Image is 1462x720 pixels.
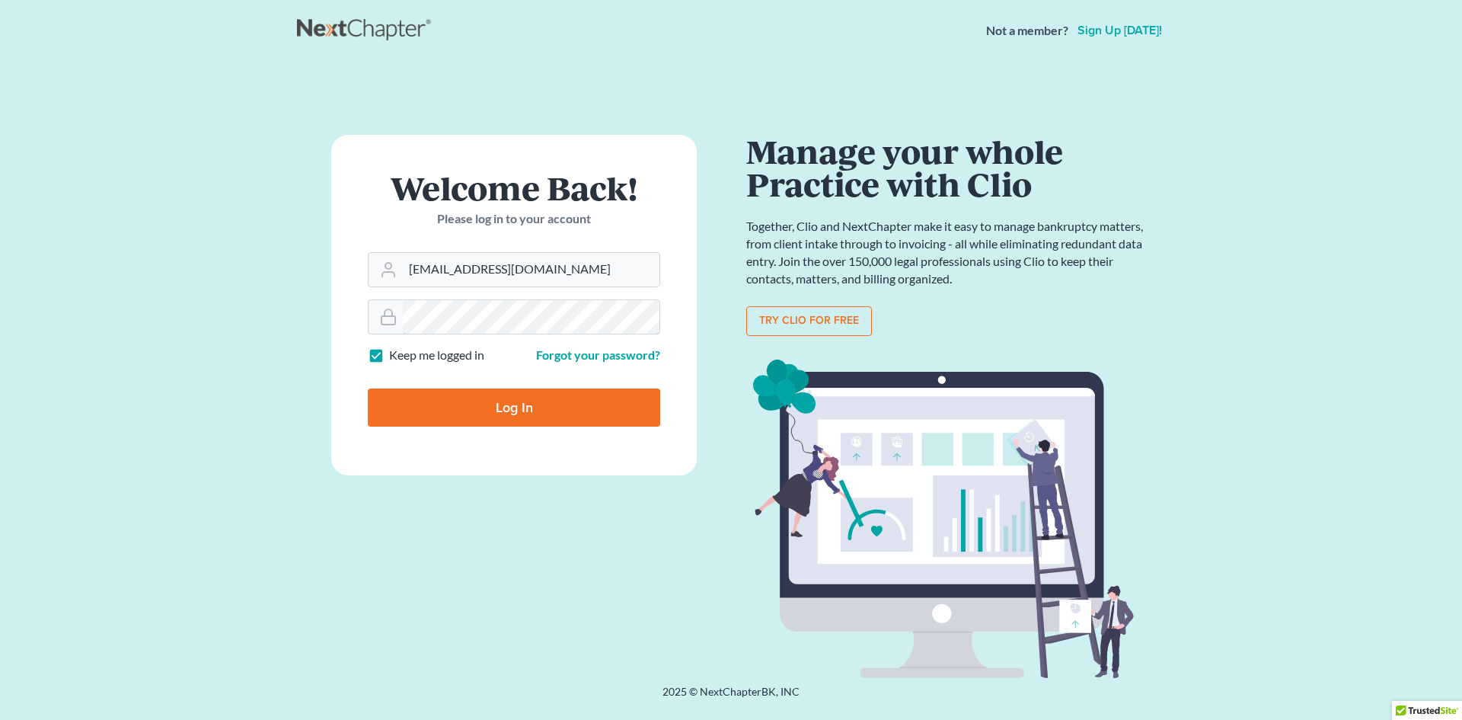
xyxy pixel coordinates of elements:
[1074,24,1165,37] a: Sign up [DATE]!
[746,306,872,337] a: Try clio for free
[536,347,660,362] a: Forgot your password?
[389,347,484,364] label: Keep me logged in
[986,22,1068,40] strong: Not a member?
[746,218,1150,287] p: Together, Clio and NextChapter make it easy to manage bankruptcy matters, from client intake thro...
[368,210,660,228] p: Please log in to your account
[403,253,659,286] input: Email Address
[746,354,1150,685] img: clio_bg-1f7fd5e12b4bb4ecf8b57ca1a7e67e4ff233b1f5529bdf2c1c242739b0445cb7.svg
[746,135,1150,200] h1: Manage your whole Practice with Clio
[368,389,660,427] input: Log In
[368,171,660,204] h1: Welcome Back!
[297,684,1165,712] div: 2025 © NextChapterBK, INC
